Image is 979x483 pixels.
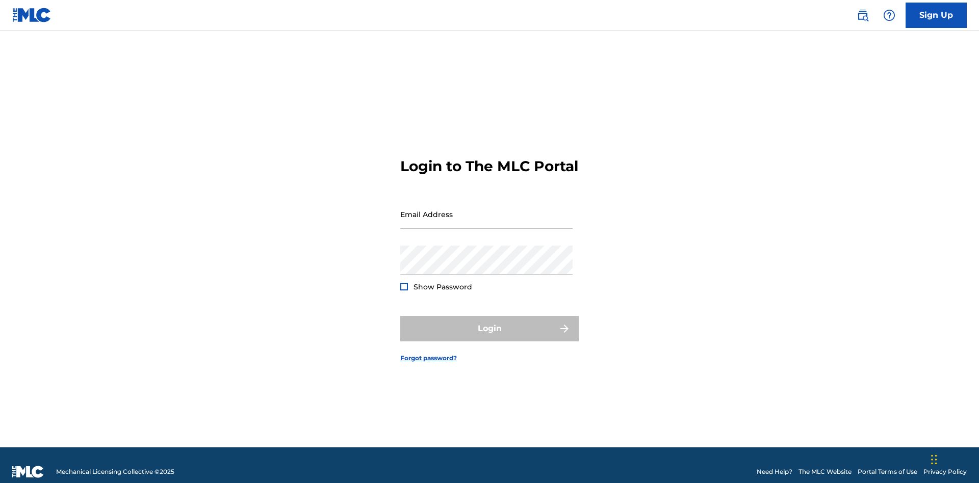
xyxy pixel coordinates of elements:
[12,8,51,22] img: MLC Logo
[400,354,457,363] a: Forgot password?
[879,5,899,25] div: Help
[923,467,967,476] a: Privacy Policy
[414,282,472,291] span: Show Password
[12,466,44,478] img: logo
[853,5,873,25] a: Public Search
[858,467,917,476] a: Portal Terms of Use
[757,467,792,476] a: Need Help?
[798,467,852,476] a: The MLC Website
[928,434,979,483] iframe: Chat Widget
[56,467,174,476] span: Mechanical Licensing Collective © 2025
[883,9,895,21] img: help
[906,3,967,28] a: Sign Up
[931,444,937,475] div: Drag
[857,9,869,21] img: search
[400,157,578,175] h3: Login to The MLC Portal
